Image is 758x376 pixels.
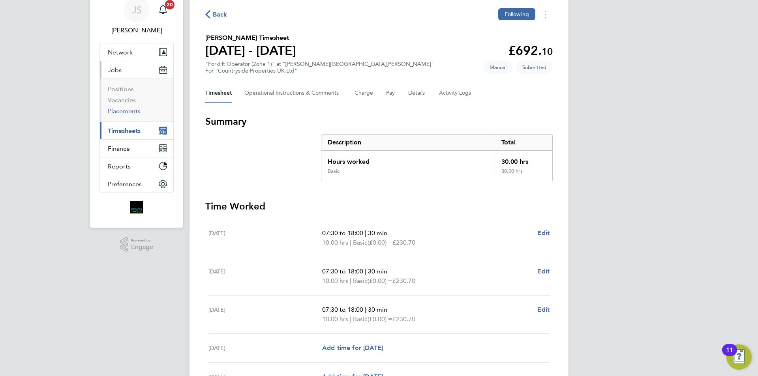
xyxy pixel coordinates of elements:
button: Operational Instructions & Comments [244,84,342,103]
button: Timesheets Menu [538,8,553,21]
span: (£0.00) = [368,315,392,323]
span: | [350,277,351,284]
div: "Forklift Operator (Zone 1)" at "[PERSON_NAME][GEOGRAPHIC_DATA][PERSON_NAME]" [205,61,434,74]
span: Reports [108,163,131,170]
a: Placements [108,107,141,115]
a: Edit [537,267,550,276]
div: [DATE] [208,267,322,286]
div: Total [495,135,552,150]
span: Edit [537,306,550,313]
h2: [PERSON_NAME] Timesheet [205,33,296,43]
a: Add time for [DATE] [322,343,383,353]
button: Timesheet [205,84,232,103]
span: (£0.00) = [368,277,392,284]
span: 30 min [368,229,387,237]
a: Positions [108,85,134,93]
button: Back [205,9,227,19]
button: Following [498,8,535,20]
div: 30.00 hrs [495,151,552,168]
div: Description [321,135,495,150]
a: Go to home page [99,201,174,213]
a: Edit [537,305,550,314]
button: Network [100,43,173,61]
span: | [365,268,366,275]
button: Preferences [100,175,173,193]
div: 30.00 hrs [495,168,552,181]
div: Basic [328,168,340,174]
span: Preferences [108,180,142,188]
span: 30 min [368,306,387,313]
span: Timesheets [108,127,141,135]
span: Network [108,49,133,56]
span: 10 [542,46,553,57]
span: 30 min [368,268,387,275]
span: Add time for [DATE] [322,344,383,352]
span: 10.00 hrs [322,239,348,246]
button: Open Resource Center, 11 new notifications [726,344,752,370]
span: Jobs [108,66,122,74]
div: [DATE] [208,305,322,324]
span: Basic [353,314,368,324]
h3: Time Worked [205,200,553,213]
button: Timesheets [100,122,173,139]
button: Finance [100,140,173,157]
button: Pay [386,84,396,103]
span: | [350,315,351,323]
div: Summary [321,134,553,181]
span: | [365,306,366,313]
span: 07:30 to 18:00 [322,268,363,275]
button: Activity Logs [439,84,472,103]
span: Basic [353,238,368,247]
app-decimal: £692. [508,43,553,58]
div: Hours worked [321,151,495,168]
img: bromak-logo-retina.png [130,201,143,213]
div: [DATE] [208,228,322,247]
a: Edit [537,228,550,238]
span: 10.00 hrs [322,315,348,323]
button: Charge [355,84,373,103]
span: Powered by [131,237,153,244]
h3: Summary [205,115,553,128]
button: Details [408,84,426,103]
a: Vacancies [108,96,136,104]
span: 07:30 to 18:00 [322,306,363,313]
span: Edit [537,229,550,237]
span: Following [505,11,529,18]
span: Back [213,10,227,19]
span: This timesheet is Submitted. [516,61,553,74]
h1: [DATE] - [DATE] [205,43,296,58]
button: Jobs [100,61,173,79]
button: Reports [100,157,173,175]
span: | [365,229,366,237]
span: | [350,239,351,246]
div: [DATE] [208,343,322,353]
span: Julia Scholes [99,26,174,35]
span: £230.70 [392,315,415,323]
span: £230.70 [392,239,415,246]
span: This timesheet was manually created. [483,61,513,74]
a: Powered byEngage [120,237,154,252]
span: 07:30 to 18:00 [322,229,363,237]
div: Jobs [100,79,173,122]
span: Engage [131,244,153,251]
div: For "Countryside Properties UK Ltd" [205,67,434,74]
span: Edit [537,268,550,275]
span: Basic [353,276,368,286]
span: £230.70 [392,277,415,284]
span: JS [132,5,142,15]
span: (£0.00) = [368,239,392,246]
span: 10.00 hrs [322,277,348,284]
span: Finance [108,145,130,152]
div: 11 [726,350,733,360]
